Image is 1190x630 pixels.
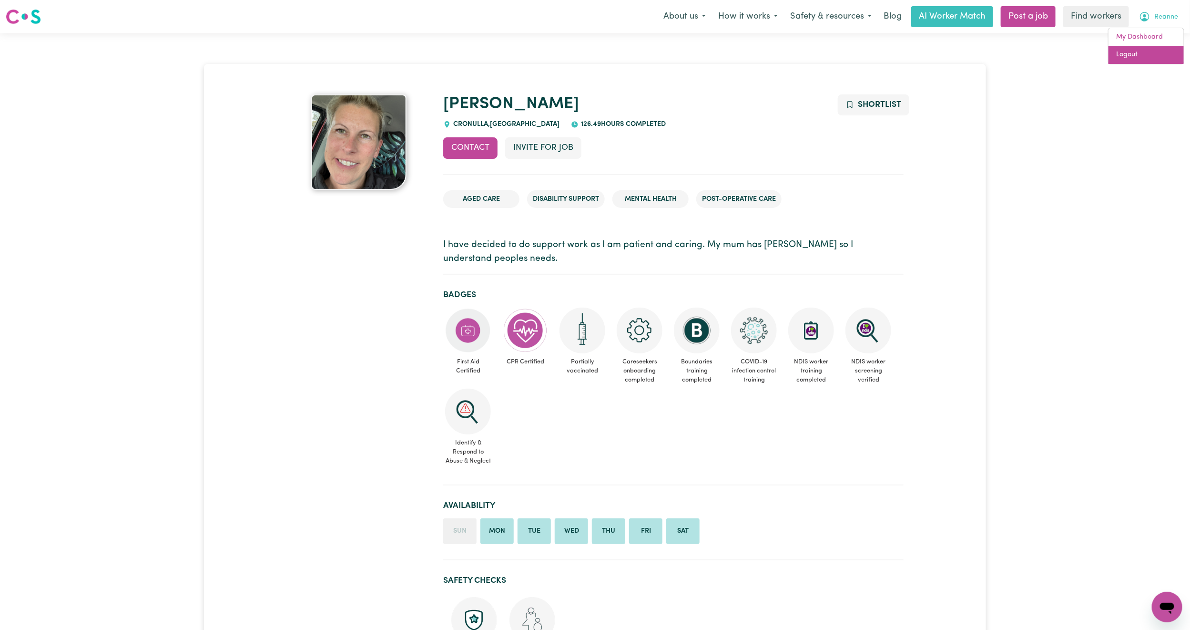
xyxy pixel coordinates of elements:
[443,518,477,544] li: Unavailable on Sunday
[500,353,550,370] span: CPR Certified
[657,7,712,27] button: About us
[579,121,666,128] span: 126.49 hours completed
[615,353,664,389] span: Careseekers onboarding completed
[672,353,722,389] span: Boundaries training completed
[443,137,498,158] button: Contact
[445,389,491,434] img: CS Academy: Identify & Respond to Abuse & Neglect in Aged & Disability course completed
[480,518,514,544] li: Available on Monday
[443,238,904,266] p: I have decided to do support work as I am patient and caring. My mum has [PERSON_NAME] so I under...
[612,190,689,208] li: Mental Health
[1063,6,1129,27] a: Find workers
[443,96,579,113] a: [PERSON_NAME]
[838,94,910,115] button: Add to shortlist
[1133,7,1184,27] button: My Account
[845,308,891,353] img: NDIS Worker Screening Verified
[1108,28,1184,64] div: My Account
[712,7,784,27] button: How it works
[1109,28,1184,46] a: My Dashboard
[6,8,41,25] img: Careseekers logo
[858,101,901,109] span: Shortlist
[629,518,662,544] li: Available on Friday
[1001,6,1056,27] a: Post a job
[731,308,777,353] img: CS Academy: COVID-19 Infection Control Training course completed
[729,353,779,389] span: COVID-19 infection control training
[443,576,904,586] h2: Safety Checks
[443,353,493,379] span: First Aid Certified
[696,190,782,208] li: Post-operative care
[911,6,993,27] a: AI Worker Match
[1109,46,1184,64] a: Logout
[443,190,519,208] li: Aged Care
[1154,12,1178,22] span: Reanne
[555,518,588,544] li: Available on Wednesday
[844,353,893,389] span: NDIS worker screening verified
[505,137,581,158] button: Invite for Job
[6,6,41,28] a: Careseekers logo
[878,6,907,27] a: Blog
[559,308,605,353] img: Care and support worker has received 1 dose of the COVID-19 vaccine
[451,121,559,128] span: CRONULLA , [GEOGRAPHIC_DATA]
[443,434,493,470] span: Identify & Respond to Abuse & Neglect
[617,308,662,353] img: CS Academy: Careseekers Onboarding course completed
[443,501,904,511] h2: Availability
[784,7,878,27] button: Safety & resources
[502,308,548,353] img: Care and support worker has completed CPR Certification
[286,94,432,190] a: Michelle's profile picture'
[518,518,551,544] li: Available on Tuesday
[311,94,407,190] img: Michelle
[1152,592,1182,622] iframe: Button to launch messaging window, conversation in progress
[674,308,720,353] img: CS Academy: Boundaries in care and support work course completed
[786,353,836,389] span: NDIS worker training completed
[788,308,834,353] img: CS Academy: Introduction to NDIS Worker Training course completed
[443,290,904,300] h2: Badges
[445,308,491,353] img: Care and support worker has completed First Aid Certification
[666,518,700,544] li: Available on Saturday
[558,353,607,379] span: Partially vaccinated
[592,518,625,544] li: Available on Thursday
[527,190,605,208] li: Disability Support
